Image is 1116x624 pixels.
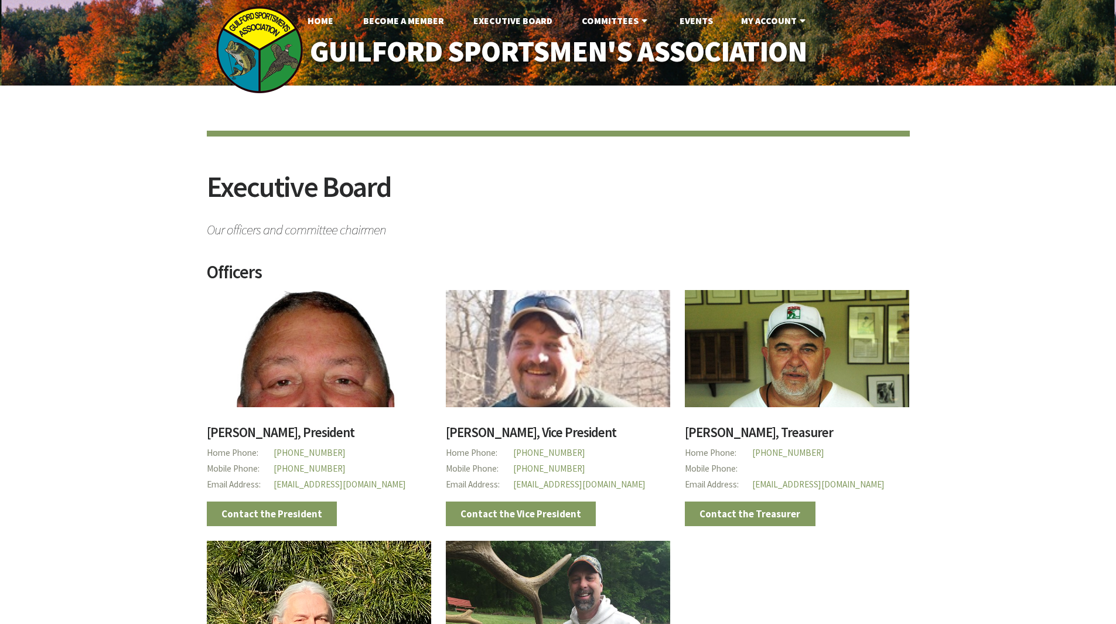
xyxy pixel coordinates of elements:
h3: [PERSON_NAME], President [207,425,431,446]
a: Home [298,9,343,32]
span: Mobile Phone [207,461,274,477]
span: Home Phone [446,445,513,461]
a: [EMAIL_ADDRESS][DOMAIN_NAME] [752,479,885,490]
a: Contact the Vice President [446,502,596,526]
a: Guilford Sportsmen's Association [285,27,831,77]
a: [PHONE_NUMBER] [513,463,585,474]
a: Events [670,9,722,32]
a: My Account [732,9,818,32]
a: [PHONE_NUMBER] [274,447,346,458]
span: Email Address [685,477,752,493]
a: Contact the Treasurer [685,502,815,526]
a: [PHONE_NUMBER] [274,463,346,474]
a: [EMAIL_ADDRESS][DOMAIN_NAME] [513,479,646,490]
a: Executive Board [464,9,562,32]
img: logo_sm.png [216,6,303,94]
h2: Officers [207,263,910,290]
h2: Executive Board [207,172,910,216]
a: Committees [572,9,660,32]
span: Mobile Phone [446,461,513,477]
span: Home Phone [685,445,752,461]
a: [PHONE_NUMBER] [752,447,824,458]
span: Our officers and committee chairmen [207,216,910,237]
a: [EMAIL_ADDRESS][DOMAIN_NAME] [274,479,406,490]
span: Email Address [446,477,513,493]
h3: [PERSON_NAME], Treasurer [685,425,909,446]
span: Home Phone [207,445,274,461]
span: Email Address [207,477,274,493]
a: [PHONE_NUMBER] [513,447,585,458]
h3: [PERSON_NAME], Vice President [446,425,670,446]
span: Mobile Phone [685,461,752,477]
a: Become A Member [354,9,453,32]
a: Contact the President [207,502,337,526]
